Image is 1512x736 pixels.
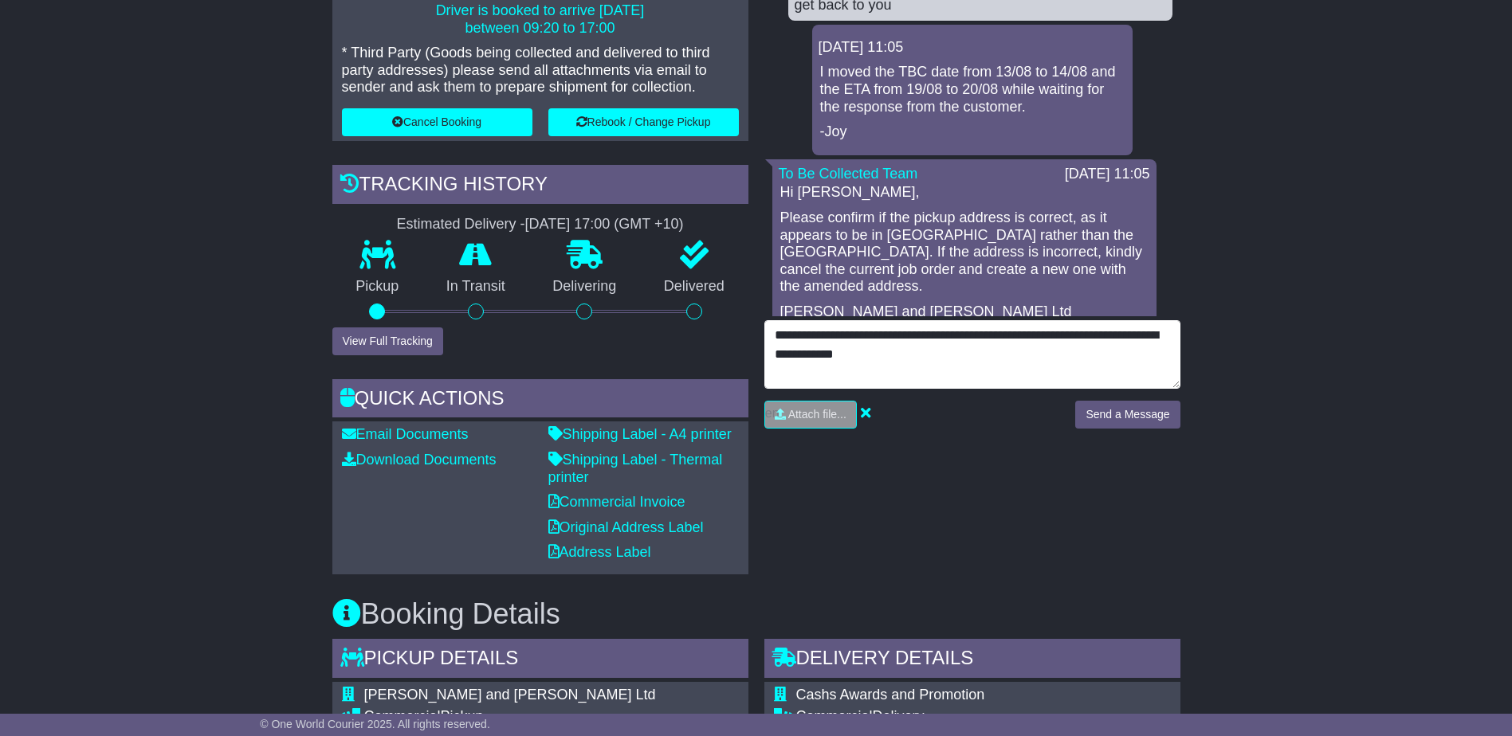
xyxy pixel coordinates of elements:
[342,45,739,96] p: * Third Party (Goods being collected and delivered to third party addresses) please send all atta...
[342,426,469,442] a: Email Documents
[525,216,684,233] div: [DATE] 17:00 (GMT +10)
[640,278,748,296] p: Delivered
[764,639,1180,682] div: Delivery Details
[779,166,918,182] a: To Be Collected Team
[819,39,1126,57] div: [DATE] 11:05
[796,708,873,724] span: Commercial
[548,519,704,535] a: Original Address Label
[1075,401,1180,429] button: Send a Message
[548,494,685,510] a: Commercial Invoice
[548,426,732,442] a: Shipping Label - A4 printer
[260,718,490,730] span: © One World Courier 2025. All rights reserved.
[332,278,423,296] p: Pickup
[332,327,443,355] button: View Full Tracking
[332,216,748,233] div: Estimated Delivery -
[548,452,723,485] a: Shipping Label - Thermal printer
[332,639,748,682] div: Pickup Details
[796,708,1157,726] div: Delivery
[364,708,441,724] span: Commercial
[364,687,656,703] span: [PERSON_NAME] and [PERSON_NAME] Ltd
[529,278,641,296] p: Delivering
[364,708,699,726] div: Pickup
[342,108,532,136] button: Cancel Booking
[422,278,529,296] p: In Transit
[548,108,739,136] button: Rebook / Change Pickup
[332,598,1180,630] h3: Booking Details
[820,123,1125,141] p: -Joy
[780,303,1149,441] p: [PERSON_NAME] and [PERSON_NAME] Ltd DRAGON WISDOM [PHONE_NUMBER] [EMAIL_ADDRESS][DOMAIN_NAME]
[332,165,748,208] div: Tracking history
[332,379,748,422] div: Quick Actions
[780,184,1149,202] p: Hi [PERSON_NAME],
[548,544,651,560] a: Address Label
[796,687,985,703] span: Cashs Awards and Promotion
[1065,166,1150,183] div: [DATE] 11:05
[342,2,739,37] p: Driver is booked to arrive [DATE] between 09:20 to 17:00
[820,64,1125,115] p: I moved the TBC date from 13/08 to 14/08 and the ETA from 19/08 to 20/08 while waiting for the re...
[780,209,1149,296] p: Please confirm if the pickup address is correct, as it appears to be in [GEOGRAPHIC_DATA] rather ...
[342,452,497,468] a: Download Documents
